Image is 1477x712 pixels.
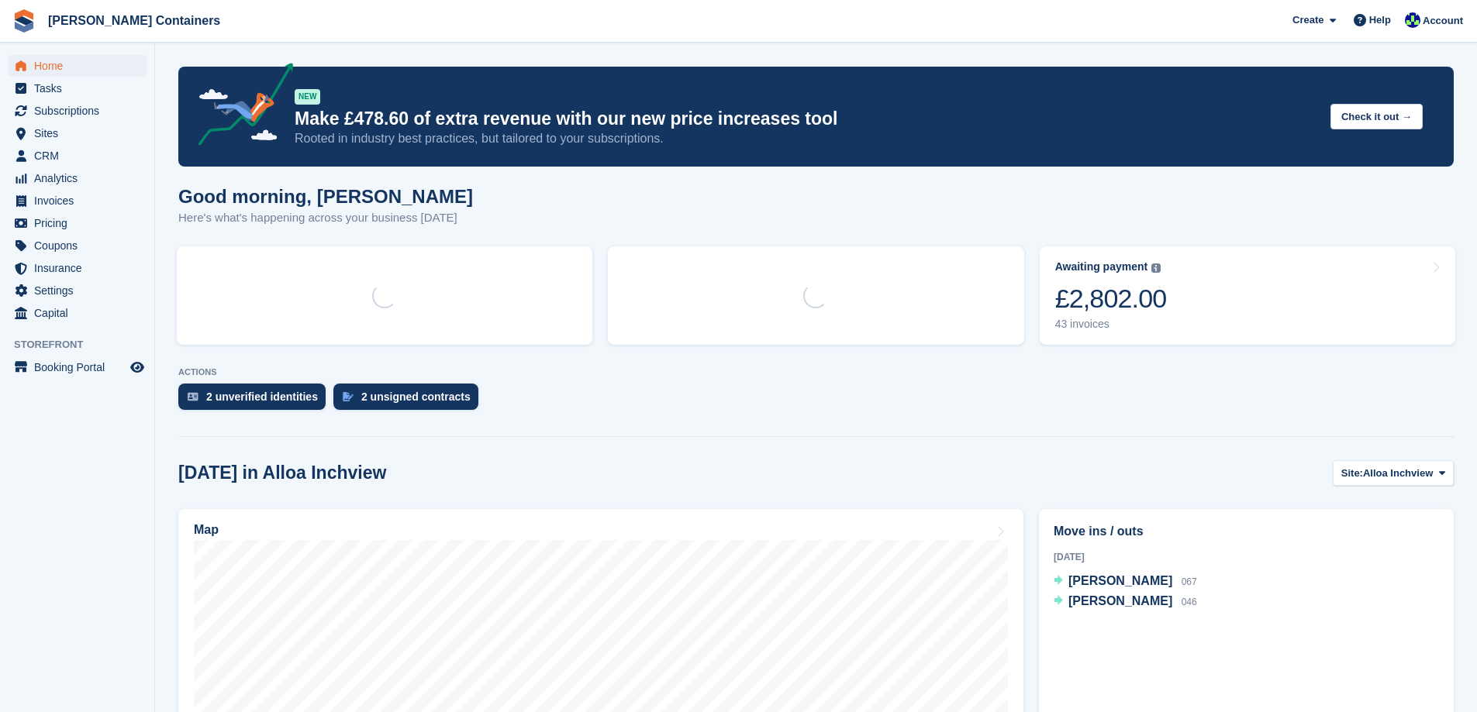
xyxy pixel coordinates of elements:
[1055,260,1148,273] div: Awaiting payment
[1054,572,1197,592] a: [PERSON_NAME] 067
[128,358,147,377] a: Preview store
[34,257,127,279] span: Insurance
[1363,466,1433,481] span: Alloa Inchview
[1055,318,1167,331] div: 43 invoices
[8,55,147,77] a: menu
[34,167,127,189] span: Analytics
[333,384,486,418] a: 2 unsigned contracts
[1405,12,1420,28] img: Audra Whitelaw
[34,302,127,324] span: Capital
[1292,12,1323,28] span: Create
[8,356,147,378] a: menu
[8,235,147,256] a: menu
[8,212,147,234] a: menu
[1055,283,1167,315] div: £2,802.00
[34,235,127,256] span: Coupons
[34,145,127,167] span: CRM
[1054,592,1197,612] a: [PERSON_NAME] 046
[1182,576,1197,587] span: 067
[34,55,127,77] span: Home
[12,9,36,33] img: stora-icon-8386f47178a22dfd0bd8f6a31ec36ba5ce8667c1dd55bd0f319d3a0aa187defe.svg
[1369,12,1391,28] span: Help
[178,186,473,207] h1: Good morning, [PERSON_NAME]
[1068,574,1172,587] span: [PERSON_NAME]
[1151,263,1161,273] img: icon-info-grey-7440780725fd019a000dd9b08b2336e03edf1995a4989e88bcd33f0948082b44.svg
[188,392,198,401] img: verify_identity-adf6edd0f0f0b5bbfe63781bf79b02c33cf7c696d77639b501bdc392416b5a36.svg
[206,390,318,403] div: 2 unverified identities
[178,463,386,483] h2: [DATE] in Alloa Inchview
[34,190,127,212] span: Invoices
[8,145,147,167] a: menu
[34,122,127,144] span: Sites
[8,122,147,144] a: menu
[1333,460,1454,486] button: Site: Alloa Inchview
[295,89,320,105] div: NEW
[295,130,1318,147] p: Rooted in industry best practices, but tailored to your subscriptions.
[8,190,147,212] a: menu
[1330,104,1423,129] button: Check it out →
[8,77,147,99] a: menu
[42,8,226,33] a: [PERSON_NAME] Containers
[1423,13,1463,29] span: Account
[34,77,127,99] span: Tasks
[1040,246,1455,345] a: Awaiting payment £2,802.00 43 invoices
[178,367,1454,377] p: ACTIONS
[361,390,471,403] div: 2 unsigned contracts
[34,356,127,378] span: Booking Portal
[1054,522,1439,541] h2: Move ins / outs
[1182,597,1197,607] span: 046
[178,209,473,227] p: Here's what's happening across your business [DATE]
[8,257,147,279] a: menu
[8,167,147,189] a: menu
[1068,594,1172,607] span: [PERSON_NAME]
[8,302,147,324] a: menu
[295,108,1318,130] p: Make £478.60 of extra revenue with our new price increases tool
[34,100,127,122] span: Subscriptions
[34,280,127,301] span: Settings
[194,523,219,537] h2: Map
[8,100,147,122] a: menu
[8,280,147,301] a: menu
[185,63,294,151] img: price-adjustments-announcement-icon-8257ccfd72463d97f412b2fc003d46551f7dbcb40ab6d574587a9cd5c0d94...
[34,212,127,234] span: Pricing
[343,392,354,401] img: contract_signature_icon-13c848040528278c33f63329250d36e43548de30e8caae1d1a13099fd9432cc5.svg
[1341,466,1363,481] span: Site:
[14,337,154,353] span: Storefront
[1054,550,1439,564] div: [DATE]
[178,384,333,418] a: 2 unverified identities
